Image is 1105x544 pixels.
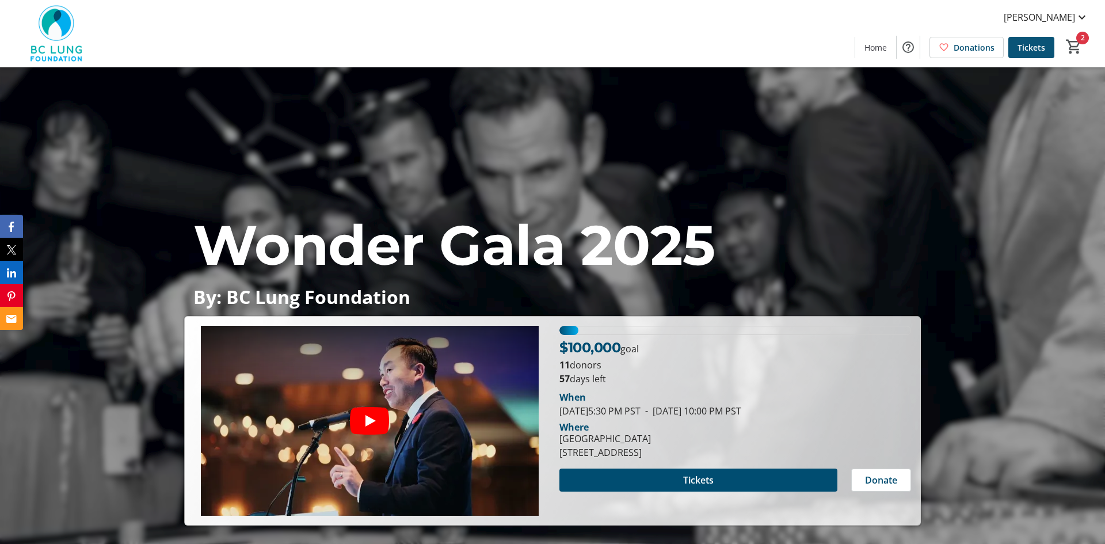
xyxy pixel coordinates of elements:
[995,8,1098,26] button: [PERSON_NAME]
[559,339,620,356] span: $100,000
[559,390,586,404] div: When
[559,423,589,432] div: Where
[641,405,741,417] span: [DATE] 10:00 PM PST
[559,372,570,385] span: 57
[559,405,641,417] span: [DATE] 5:30 PM PST
[1008,37,1054,58] a: Tickets
[864,41,887,54] span: Home
[855,37,896,58] a: Home
[559,358,911,372] p: donors
[350,407,389,435] button: Play video
[559,469,837,492] button: Tickets
[954,41,995,54] span: Donations
[559,359,570,371] b: 11
[929,37,1004,58] a: Donations
[1018,41,1045,54] span: Tickets
[559,432,651,446] div: [GEOGRAPHIC_DATA]
[7,5,109,62] img: BC Lung Foundation's Logo
[1004,10,1075,24] span: [PERSON_NAME]
[559,372,911,386] p: days left
[851,469,911,492] button: Donate
[1064,36,1084,57] button: Cart
[193,287,912,307] p: By: BC Lung Foundation
[559,326,911,335] div: 5.4399999999999995% of fundraising goal reached
[897,36,920,59] button: Help
[683,473,714,487] span: Tickets
[559,337,639,358] p: goal
[559,446,651,459] div: [STREET_ADDRESS]
[865,473,897,487] span: Donate
[641,405,653,417] span: -
[193,211,715,279] span: Wonder Gala 2025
